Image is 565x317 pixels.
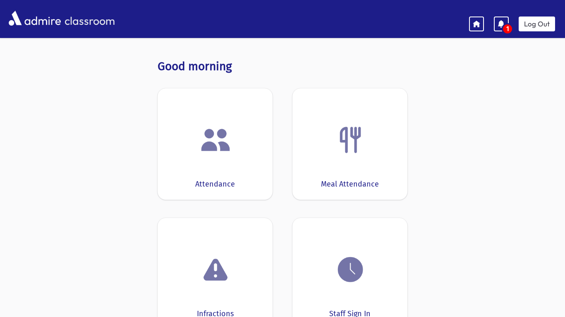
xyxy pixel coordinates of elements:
div: Attendance [195,179,235,190]
span: 1 [503,25,512,33]
div: Meal Attendance [321,179,379,190]
img: exclamation.png [200,255,231,287]
span: classroom [63,7,115,29]
img: AdmirePro [7,9,63,28]
img: users.png [200,124,231,156]
h3: Good morning [158,59,407,73]
a: Log Out [519,17,555,31]
img: clock.png [335,254,366,285]
img: Fork.png [335,124,366,156]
